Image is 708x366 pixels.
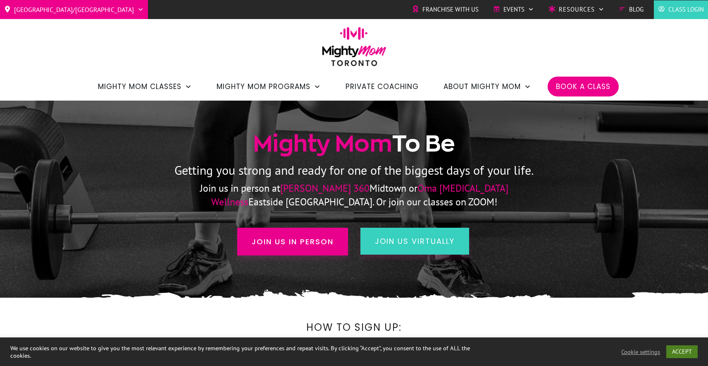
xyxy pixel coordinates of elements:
span: [PERSON_NAME] 360 [280,182,369,195]
img: mightymom-logo-toronto [318,27,391,72]
a: ACCEPT [666,345,698,358]
a: Mighty Mom Classes [98,79,192,94]
a: join us virtually [360,228,469,255]
a: Mighty Mom Programs [217,79,321,94]
a: Private Coaching [346,79,419,94]
a: Join us in person [237,228,348,255]
span: Events [503,3,524,16]
p: Getting you strong and ready for one of the biggest days of your life. [107,159,602,181]
span: Join us in person [252,236,334,247]
span: Mighty Mom [253,131,392,156]
a: Franchise with Us [412,3,479,16]
span: join us virtually [375,236,455,246]
a: Resources [548,3,604,16]
a: Cookie settings [621,348,660,356]
a: Book a Class [556,79,610,94]
a: About Mighty Mom [443,79,531,94]
span: Mighty Mom Programs [217,79,310,94]
span: Franchise with Us [422,3,479,16]
span: Oma [MEDICAL_DATA] Wellness [211,182,508,208]
span: Class Login [668,3,704,16]
h1: To Be [107,129,602,159]
a: [GEOGRAPHIC_DATA]/[GEOGRAPHIC_DATA] [4,3,144,16]
a: Class Login [658,3,704,16]
p: Join us in person at Midtown or Eastside [GEOGRAPHIC_DATA]. Or join our classes on ZOOM! [165,182,543,209]
span: How to Sign Up: [306,320,402,334]
span: Blog [629,3,644,16]
a: Blog [619,3,644,16]
span: [GEOGRAPHIC_DATA]/[GEOGRAPHIC_DATA] [14,3,134,16]
span: Resources [559,3,595,16]
span: About Mighty Mom [443,79,521,94]
span: Mighty Mom Classes [98,79,181,94]
div: We use cookies on our website to give you the most relevant experience by remembering your prefer... [10,344,491,359]
a: Events [493,3,534,16]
